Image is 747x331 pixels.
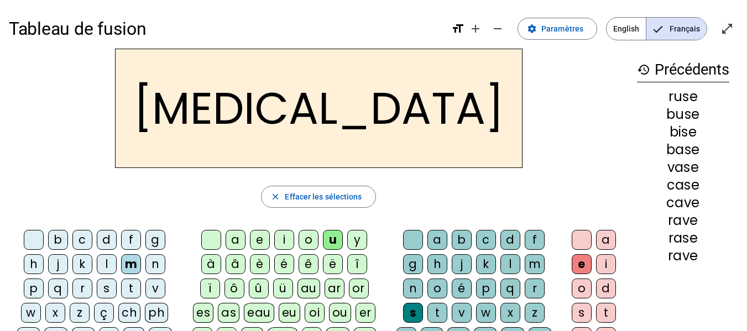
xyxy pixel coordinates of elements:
[145,303,168,323] div: ph
[572,303,592,323] div: s
[476,279,496,298] div: p
[347,230,367,250] div: y
[403,303,423,323] div: s
[476,230,496,250] div: c
[97,279,117,298] div: s
[299,230,318,250] div: o
[145,279,165,298] div: v
[637,143,729,156] div: base
[356,303,375,323] div: er
[518,18,597,40] button: Paramètres
[250,254,270,274] div: è
[48,254,68,274] div: j
[403,279,423,298] div: n
[637,249,729,262] div: rave
[118,303,140,323] div: ch
[121,230,141,250] div: f
[427,254,447,274] div: h
[24,279,44,298] div: p
[637,232,729,245] div: rase
[347,254,367,274] div: î
[201,254,221,274] div: à
[274,230,294,250] div: i
[48,279,68,298] div: q
[596,279,616,298] div: d
[637,90,729,103] div: ruse
[427,279,447,298] div: o
[606,17,707,40] mat-button-toggle-group: Language selection
[323,254,343,274] div: ë
[250,230,270,250] div: e
[45,303,65,323] div: x
[9,11,442,46] h1: Tableau de fusion
[476,254,496,274] div: k
[72,254,92,274] div: k
[637,161,729,174] div: vase
[452,303,472,323] div: v
[716,18,738,40] button: Entrer en plein écran
[596,230,616,250] div: a
[525,279,545,298] div: r
[596,303,616,323] div: t
[274,254,294,274] div: é
[121,279,141,298] div: t
[469,22,482,35] mat-icon: add
[637,214,729,227] div: rave
[572,254,592,274] div: e
[541,22,583,35] span: Paramètres
[249,279,269,298] div: û
[299,254,318,274] div: ê
[491,22,504,35] mat-icon: remove
[607,18,646,40] span: English
[329,303,351,323] div: ou
[637,108,729,121] div: buse
[297,279,320,298] div: au
[500,279,520,298] div: q
[273,279,293,298] div: ü
[596,254,616,274] div: i
[305,303,325,323] div: oi
[500,230,520,250] div: d
[279,303,300,323] div: eu
[572,279,592,298] div: o
[349,279,369,298] div: or
[527,24,537,34] mat-icon: settings
[285,190,362,203] span: Effacer les sélections
[193,303,213,323] div: es
[270,192,280,202] mat-icon: close
[72,279,92,298] div: r
[637,125,729,139] div: bise
[500,303,520,323] div: x
[476,303,496,323] div: w
[261,186,375,208] button: Effacer les sélections
[145,254,165,274] div: n
[525,254,545,274] div: m
[97,230,117,250] div: d
[48,230,68,250] div: b
[224,279,244,298] div: ô
[646,18,707,40] span: Français
[427,230,447,250] div: a
[244,303,274,323] div: eau
[452,254,472,274] div: j
[637,63,650,76] mat-icon: history
[487,18,509,40] button: Diminuer la taille de la police
[637,178,729,192] div: case
[115,49,523,168] h2: [MEDICAL_DATA]
[97,254,117,274] div: l
[226,254,245,274] div: â
[72,230,92,250] div: c
[24,254,44,274] div: h
[403,254,423,274] div: g
[218,303,239,323] div: as
[500,254,520,274] div: l
[452,279,472,298] div: é
[325,279,344,298] div: ar
[720,22,734,35] mat-icon: open_in_full
[70,303,90,323] div: z
[226,230,245,250] div: a
[452,230,472,250] div: b
[464,18,487,40] button: Augmenter la taille de la police
[637,57,729,82] h3: Précédents
[145,230,165,250] div: g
